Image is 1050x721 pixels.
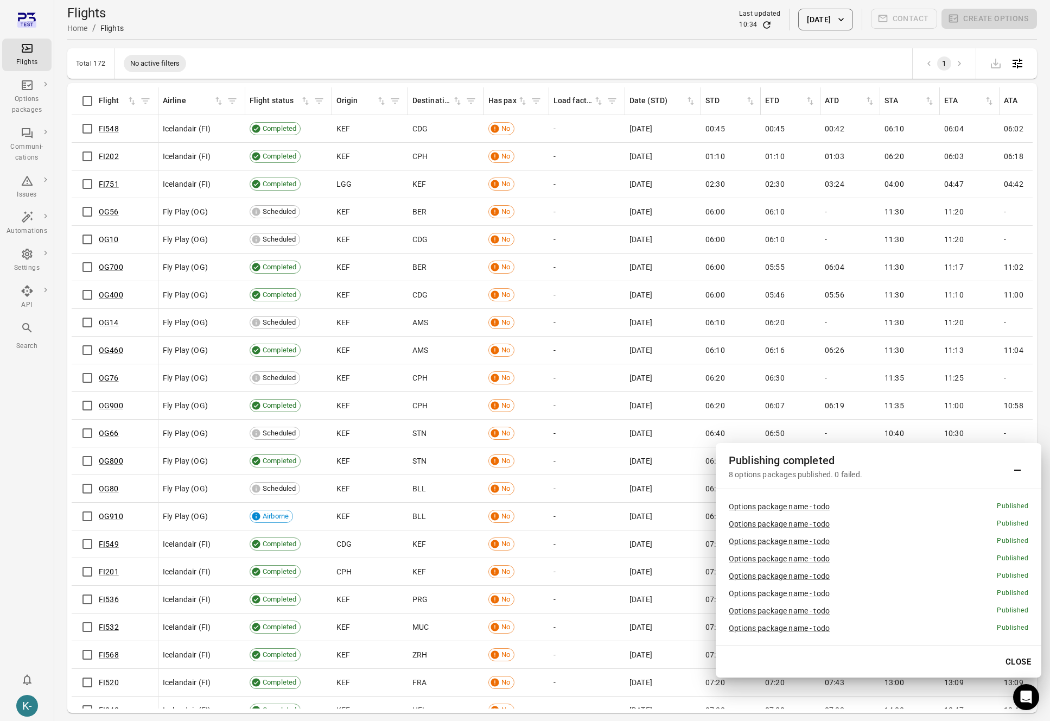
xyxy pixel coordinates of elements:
button: Close [1000,650,1037,673]
a: Options package name - todo [729,589,830,598]
div: Published [997,571,1028,581]
div: Published [997,501,1028,512]
div: Published [997,623,1028,634]
button: Minimize [1007,455,1028,477]
a: Options package name - todo [729,572,830,580]
a: Options package name - todo [729,606,830,615]
div: Published [997,605,1028,616]
a: Options package name - todo [729,554,830,563]
div: Published [997,518,1028,529]
a: Options package name - todo [729,537,830,546]
div: Published [997,536,1028,547]
div: Published [997,588,1028,599]
div: 8 options packages published. 0 failed. [729,469,1007,480]
div: Published [997,553,1028,564]
div: Open Intercom Messenger [1013,684,1039,710]
div: Publishing completed [729,452,1007,469]
a: Options package name - todo [729,502,830,511]
a: Options package name - todo [729,520,830,528]
a: Options package name - todo [729,624,830,633]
